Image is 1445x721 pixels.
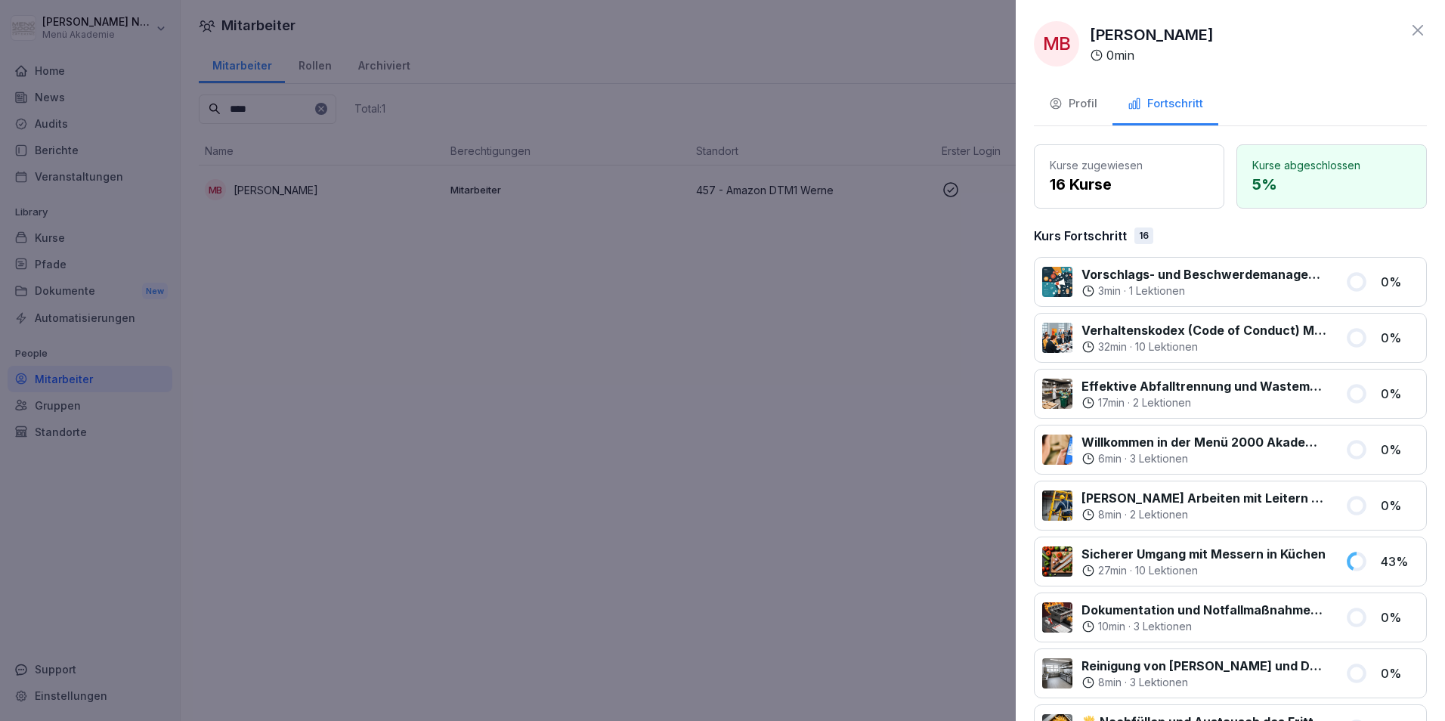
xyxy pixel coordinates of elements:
[1098,619,1125,634] p: 10 min
[1081,619,1327,634] div: ·
[1381,441,1419,459] p: 0 %
[1098,339,1127,354] p: 32 min
[1081,601,1327,619] p: Dokumentation und Notfallmaßnahmen bei Fritteusen
[1081,321,1327,339] p: Verhaltenskodex (Code of Conduct) Menü 2000
[1381,497,1419,515] p: 0 %
[1133,395,1191,410] p: 2 Lektionen
[1081,451,1327,466] div: ·
[1081,433,1327,451] p: Willkommen in der Menü 2000 Akademie mit Bounti!
[1081,657,1327,675] p: Reinigung von [PERSON_NAME] und Dunstabzugshauben
[1081,507,1327,522] div: ·
[1130,675,1188,690] p: 3 Lektionen
[1098,563,1127,578] p: 27 min
[1081,339,1327,354] div: ·
[1381,273,1419,291] p: 0 %
[1098,395,1125,410] p: 17 min
[1381,552,1419,571] p: 43 %
[1130,451,1188,466] p: 3 Lektionen
[1081,489,1327,507] p: [PERSON_NAME] Arbeiten mit Leitern und [PERSON_NAME]
[1381,608,1419,627] p: 0 %
[1252,157,1411,173] p: Kurse abgeschlossen
[1128,95,1203,113] div: Fortschritt
[1134,619,1192,634] p: 3 Lektionen
[1081,563,1326,578] div: ·
[1050,157,1208,173] p: Kurse zugewiesen
[1106,46,1134,64] p: 0 min
[1081,545,1326,563] p: Sicherer Umgang mit Messern in Küchen
[1050,173,1208,196] p: 16 Kurse
[1129,283,1185,299] p: 1 Lektionen
[1081,377,1327,395] p: Effektive Abfalltrennung und Wastemanagement im Catering
[1130,507,1188,522] p: 2 Lektionen
[1135,563,1198,578] p: 10 Lektionen
[1081,395,1327,410] div: ·
[1252,173,1411,196] p: 5 %
[1381,664,1419,682] p: 0 %
[1090,23,1214,46] p: [PERSON_NAME]
[1081,675,1327,690] div: ·
[1381,329,1419,347] p: 0 %
[1049,95,1097,113] div: Profil
[1112,85,1218,125] button: Fortschritt
[1135,339,1198,354] p: 10 Lektionen
[1098,451,1122,466] p: 6 min
[1098,283,1121,299] p: 3 min
[1381,385,1419,403] p: 0 %
[1034,227,1127,245] p: Kurs Fortschritt
[1034,85,1112,125] button: Profil
[1098,507,1122,522] p: 8 min
[1081,265,1327,283] p: Vorschlags- und Beschwerdemanagement bei Menü 2000
[1134,227,1153,244] div: 16
[1098,675,1122,690] p: 8 min
[1081,283,1327,299] div: ·
[1034,21,1079,67] div: MB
